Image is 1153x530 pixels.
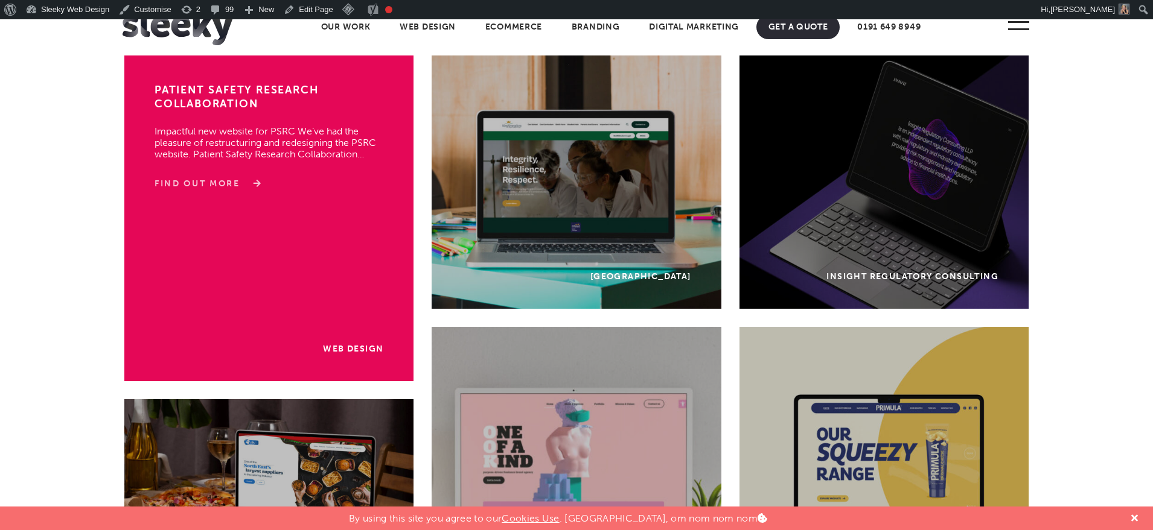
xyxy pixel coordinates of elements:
[560,15,632,39] a: Branding
[323,344,383,354] a: Web Design
[155,113,383,160] p: Impactful new website for PSRC We’ve had the pleasure of restructuring and redesigning the PSRC w...
[1050,5,1115,14] span: [PERSON_NAME]
[155,83,383,113] h3: Patient Safety Research Collaboration
[349,506,767,524] p: By using this site you agree to our . [GEOGRAPHIC_DATA], om nom nom nom
[845,15,933,39] a: 0191 649 8949
[388,15,468,39] a: Web Design
[155,178,257,190] a: Find Out More
[1119,4,1129,14] img: IMG_0170-150x150.jpg
[123,9,232,45] img: Sleeky Web Design Newcastle
[385,6,392,13] div: Focus keyphrase not set
[637,15,751,39] a: Digital Marketing
[473,15,554,39] a: Ecommerce
[309,15,383,39] a: Our Work
[756,15,840,39] a: Get A Quote
[502,513,560,524] a: Cookies Use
